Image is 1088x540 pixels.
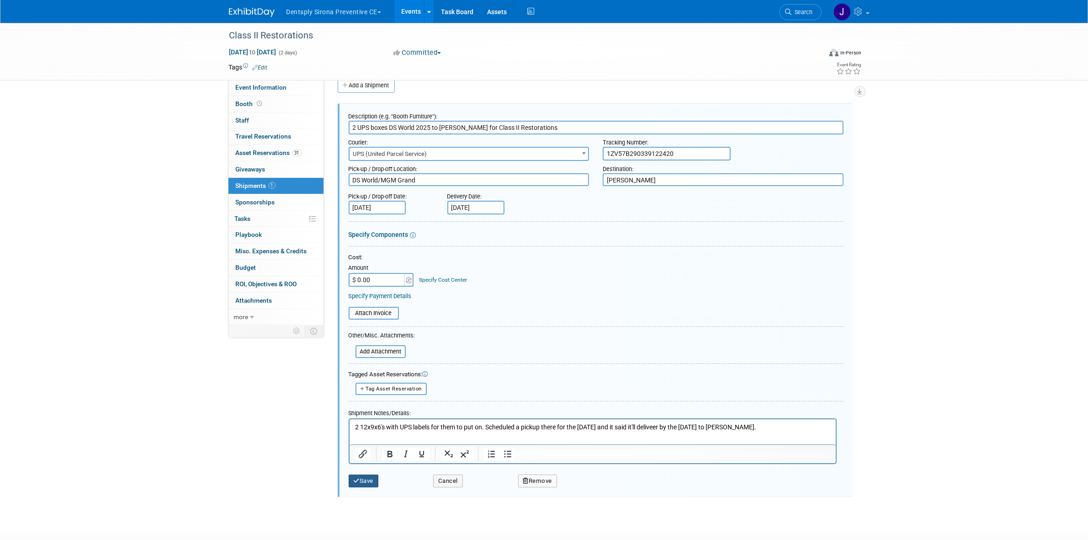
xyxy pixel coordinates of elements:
div: In-Person [840,49,861,56]
span: Asset Reservations [236,149,302,156]
span: Playbook [236,231,262,238]
span: Staff [236,117,249,124]
button: Tag Asset Reservation [356,383,427,395]
textarea: DS World 2025 [349,173,589,187]
a: Edit [253,64,268,71]
span: Tasks [235,215,251,222]
button: Cancel [433,475,463,487]
button: Italic [398,448,413,460]
button: Remove [518,475,557,487]
a: Search [780,4,822,20]
img: ExhibitDay [229,8,275,17]
span: UPS (United Parcel Service) [350,148,589,160]
div: Description (e.g. "Booth Furniture"): [349,108,844,121]
span: (2 days) [278,50,297,56]
span: to [249,48,257,56]
div: Tagged Asset Reservations: [349,370,844,379]
span: Booth [236,100,264,107]
a: Budget [228,260,324,276]
span: Travel Reservations [236,133,292,140]
div: Destination: [603,161,844,173]
a: Tasks [228,211,324,227]
span: UPS (United Parcel Service) [349,147,589,161]
div: Pick-up / Drop-off Date: [349,188,434,201]
span: Budget [236,264,256,271]
td: Personalize Event Tab Strip [289,325,305,337]
div: Courier: [349,134,589,147]
a: Booth [228,96,324,112]
iframe: Rich Text Area [350,419,836,444]
a: Event Information [228,80,324,96]
a: Asset Reservations31 [228,145,324,161]
a: more [228,309,324,325]
td: Tags [229,63,268,72]
img: Justin Newborn [833,3,851,21]
a: Sponsorships [228,194,324,210]
span: Tag Asset Reservation [366,386,422,392]
a: Playbook [228,227,324,243]
a: Specify Cost Center [419,277,467,283]
a: Add a Shipment [338,78,395,93]
span: 1 [269,182,276,189]
span: Sponsorships [236,198,275,206]
span: [DATE] [DATE] [229,48,277,56]
img: Format-Inperson.png [829,49,839,56]
span: Giveaways [236,166,265,173]
a: Attachments [228,293,324,309]
a: Giveaways [228,161,324,177]
span: ROI, Objectives & ROO [236,280,297,288]
a: Travel Reservations [228,128,324,144]
button: Committed [390,48,445,58]
button: Bold [382,448,397,460]
a: Staff [228,112,324,128]
button: Insert/edit link [355,448,371,460]
a: Shipments1 [228,178,324,194]
span: Booth not reserved yet [255,100,264,107]
a: Specify Payment Details [349,293,412,299]
button: Save [349,475,379,487]
textarea: [PERSON_NAME] [603,173,844,187]
a: Misc. Expenses & Credits [228,243,324,259]
div: Tracking Number: [603,134,844,147]
div: Cost: [349,253,844,262]
a: ROI, Objectives & ROO [228,276,324,292]
button: Superscript [456,448,472,460]
div: Amount [349,264,415,273]
button: Underline [414,448,429,460]
span: Shipments [236,182,276,189]
div: Delivery Date: [447,188,561,201]
div: Class II Restorations [226,27,808,44]
span: Attachments [236,297,272,304]
td: Toggle Event Tabs [305,325,324,337]
button: Numbered list [483,448,499,460]
div: Event Format [768,48,862,61]
button: Subscript [441,448,456,460]
span: Search [792,9,813,16]
div: Other/Misc. Attachments: [349,331,415,342]
button: Bullet list [499,448,515,460]
span: more [234,313,249,321]
span: Misc. Expenses & Credits [236,247,307,255]
span: Event Information [236,84,287,91]
div: Shipment Notes/Details: [349,405,837,418]
span: 31 [292,150,302,156]
div: Pick-up / Drop-off Location: [349,161,589,173]
a: Specify Components [349,231,409,238]
div: Event Rating [836,63,861,67]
